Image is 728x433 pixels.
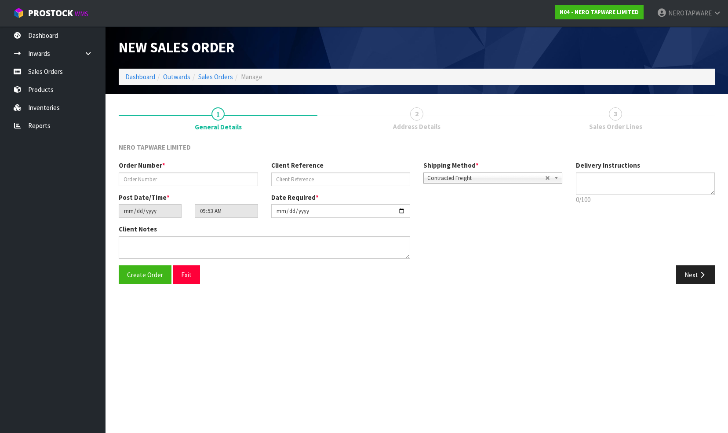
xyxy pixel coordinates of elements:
span: 2 [410,107,423,121]
span: Address Details [393,122,440,131]
span: Sales Order Lines [589,122,642,131]
span: Manage [241,73,262,81]
span: 1 [211,107,225,121]
span: Contracted Freight [427,173,545,183]
span: NEROTAPWARE [668,9,712,17]
span: General Details [119,136,715,291]
span: ProStock [28,7,73,19]
span: General Details [195,122,242,132]
button: Create Order [119,265,171,284]
label: Client Reference [271,161,324,170]
button: Next [676,265,715,284]
span: New Sales Order [119,38,235,56]
span: 3 [609,107,622,121]
label: Client Notes [119,224,157,234]
strong: N04 - NERO TAPWARE LIMITED [560,8,639,16]
span: NERO TAPWARE LIMITED [119,143,191,151]
label: Post Date/Time [119,193,170,202]
img: cube-alt.png [13,7,24,18]
span: Create Order [127,271,163,279]
label: Order Number [119,161,165,170]
label: Shipping Method [423,161,479,170]
a: Outwards [163,73,190,81]
a: Dashboard [125,73,155,81]
small: WMS [75,10,88,18]
p: 0/100 [576,195,715,204]
input: Order Number [119,172,258,186]
label: Delivery Instructions [576,161,640,170]
label: Date Required [271,193,319,202]
button: Exit [173,265,200,284]
a: Sales Orders [198,73,233,81]
input: Client Reference [271,172,411,186]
